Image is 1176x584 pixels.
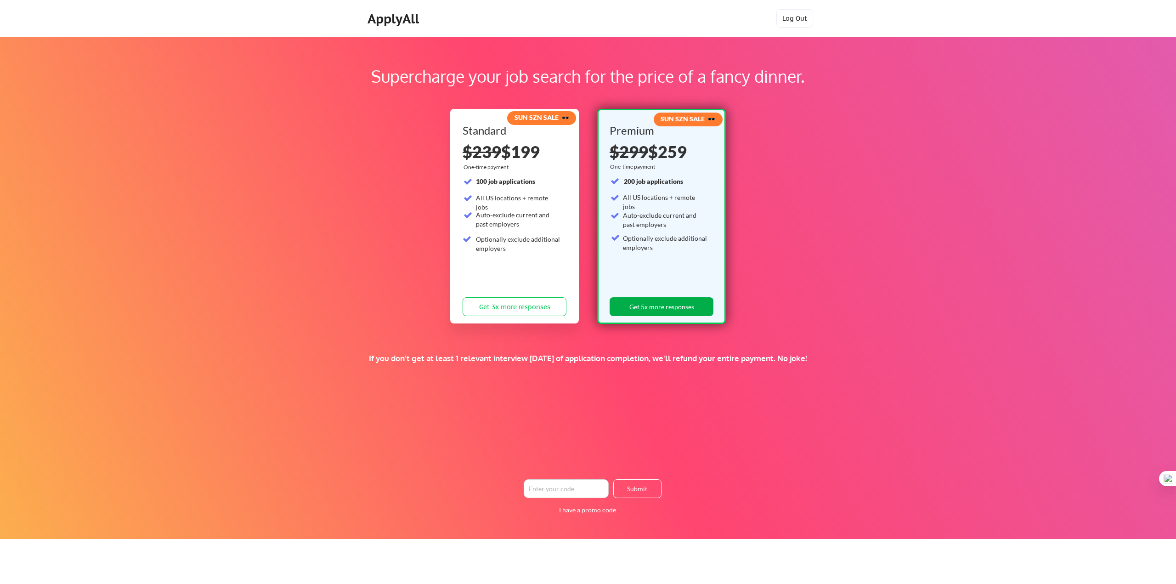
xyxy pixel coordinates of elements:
div: ApplyAll [367,11,422,27]
strong: SUN SZN SALE 🕶️ [514,113,569,121]
input: Enter your code [524,479,609,498]
strong: SUN SZN SALE 🕶️ [661,115,715,123]
div: Standard [463,125,563,136]
button: Log Out [776,9,813,28]
div: $199 [463,143,566,160]
div: Auto-exclude current and past employers [476,210,561,228]
s: $239 [463,142,501,162]
strong: 100 job applications [476,177,535,185]
div: All US locations + remote jobs [476,193,561,211]
s: $299 [610,142,648,162]
div: Auto-exclude current and past employers [623,211,708,229]
img: one_i.png [1164,474,1173,483]
div: All US locations + remote jobs [623,193,708,211]
button: I have a promo code [554,505,621,516]
div: $259 [610,143,711,160]
div: One-time payment [610,163,658,170]
button: Get 3x more responses [463,297,566,316]
button: Submit [613,479,661,498]
div: Optionally exclude additional employers [623,234,708,252]
div: Premium [610,125,711,136]
div: If you don't get at least 1 relevant interview [DATE] of application completion, we'll refund you... [159,353,1017,363]
strong: 200 job applications [624,177,683,185]
div: Supercharge your job search for the price of a fancy dinner. [59,64,1117,89]
div: One-time payment [464,164,511,171]
div: Optionally exclude additional employers [476,235,561,253]
button: Get 5x more responses [610,297,713,316]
